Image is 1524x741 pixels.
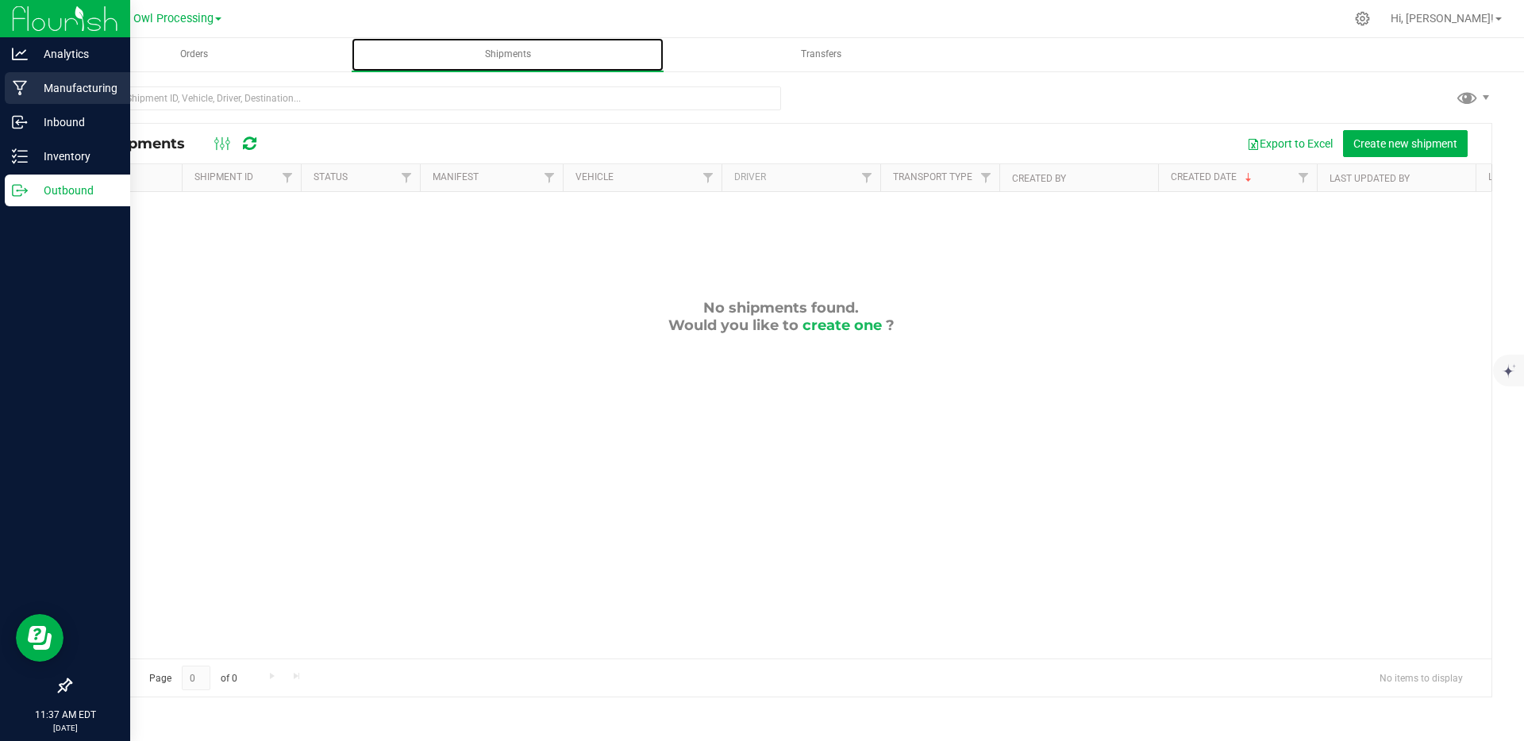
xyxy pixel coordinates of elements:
button: Export to Excel [1237,130,1343,157]
a: Transport Type [893,171,972,182]
button: Create new shipment [1343,130,1468,157]
a: Manifest [433,171,479,182]
a: Filter [854,164,880,191]
a: Filter [695,164,722,191]
a: Created Date [1171,171,1255,182]
input: Search Shipment ID, Vehicle, Driver, Destination... [70,86,781,110]
a: Filter [394,164,420,191]
iframe: Resource center [16,614,63,662]
a: Filter [973,164,999,191]
p: Inventory [28,147,123,166]
span: ? [886,317,895,334]
a: Vehicle [575,171,614,182]
span: Would you like to [668,317,799,334]
inline-svg: Manufacturing [12,80,28,96]
p: Manufacturing [28,79,123,98]
a: Orders [38,38,350,71]
inline-svg: Inbound [12,114,28,130]
span: Orders [159,48,229,61]
a: Status [314,171,348,182]
a: Filter [537,164,563,191]
inline-svg: Analytics [12,46,28,62]
th: Driver [722,164,880,192]
a: Created By [1012,173,1066,184]
span: All Shipments [83,135,201,152]
span: Page of 0 [136,666,250,690]
span: Night Owl Processing [102,12,214,25]
p: Inbound [28,113,123,132]
inline-svg: Inventory [12,148,28,164]
p: [DATE] [7,722,123,734]
a: Filter [275,164,301,191]
span: Create new shipment [1353,137,1457,150]
p: Analytics [28,44,123,63]
a: Shipment ID [194,171,253,182]
inline-svg: Outbound [12,182,28,198]
span: Transfers [779,48,863,61]
div: No shipments found. [71,299,1491,334]
span: Hi, [PERSON_NAME]! [1391,12,1494,25]
a: Shipments [352,38,664,71]
p: Outbound [28,181,123,200]
span: No items to display [1367,666,1476,689]
p: 11:37 AM EDT [7,708,123,722]
div: Manage settings [1353,11,1372,26]
a: Transfers [665,38,977,71]
a: create one [802,317,882,334]
a: Filter [1291,164,1317,191]
span: Shipments [464,48,552,61]
a: Last Updated By [1330,173,1410,184]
